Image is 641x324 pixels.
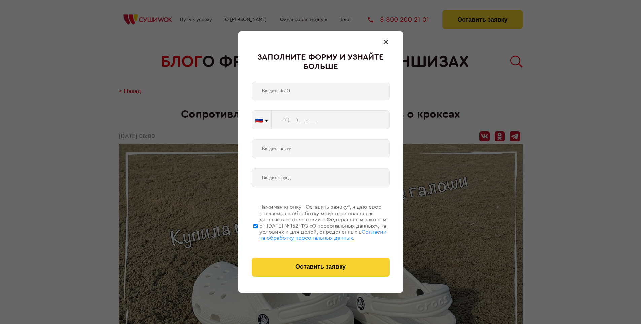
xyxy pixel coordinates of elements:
[259,204,390,241] div: Нажимая кнопку “Оставить заявку”, я даю свое согласие на обработку моих персональных данных, в со...
[252,168,390,187] input: Введите город
[252,111,271,129] button: 🇷🇺
[272,110,390,129] input: +7 (___) ___-____
[252,139,390,158] input: Введите почту
[259,229,387,241] span: Согласии на обработку персональных данных
[252,258,390,277] button: Оставить заявку
[252,53,390,71] div: Заполните форму и узнайте больше
[252,82,390,100] input: Введите ФИО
